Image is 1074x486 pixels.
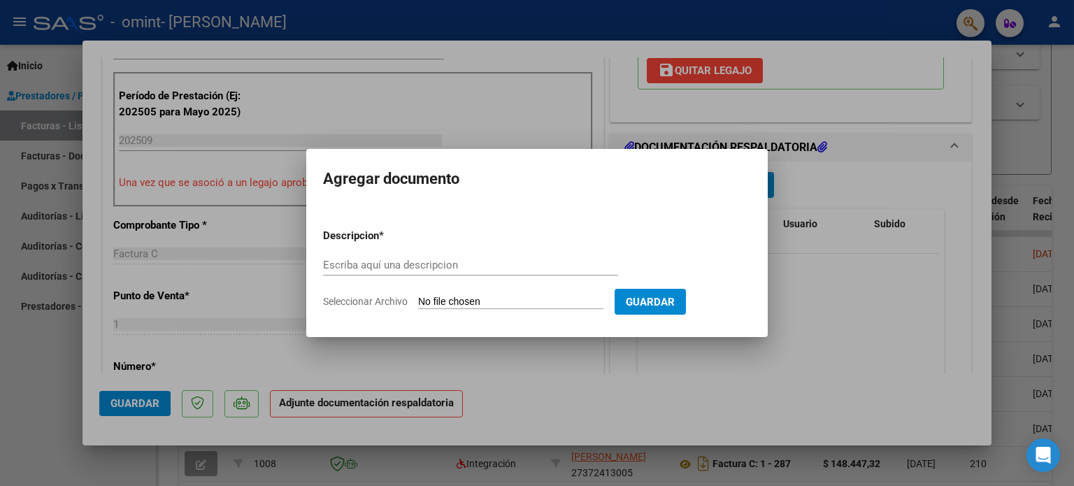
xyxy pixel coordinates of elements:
[323,228,452,244] p: Descripcion
[323,296,408,307] span: Seleccionar Archivo
[323,166,751,192] h2: Agregar documento
[1026,438,1060,472] div: Open Intercom Messenger
[626,296,675,308] span: Guardar
[615,289,686,315] button: Guardar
